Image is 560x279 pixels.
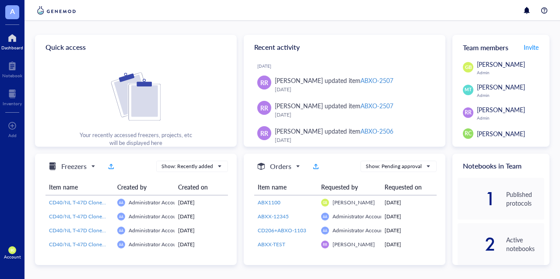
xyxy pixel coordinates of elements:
th: Created by [114,179,175,195]
span: Administrator Account [129,199,181,206]
div: [PERSON_NAME] updated item [275,101,393,110]
span: AA [119,200,123,204]
span: RR [260,78,268,87]
span: GB [323,200,327,204]
div: Account [4,254,21,259]
img: genemod-logo [35,5,78,16]
th: Created on [175,179,228,195]
a: CD40/NL T-47D Clone 25-10 [49,241,110,248]
div: Inventory [3,101,22,106]
span: Administrator Account [332,213,385,220]
span: Administrator Account [332,227,385,234]
span: [PERSON_NAME] [477,83,525,91]
div: Quick access [35,35,237,59]
button: Invite [523,40,539,54]
a: CD40/NL T-47D Clone 50-58 [49,199,110,207]
div: ABXO-2506 [360,127,393,135]
a: CD206+ABXO-1103 [258,227,314,234]
span: Administrator Account [129,213,181,220]
div: Recent activity [244,35,445,59]
th: Item name [45,179,114,195]
a: Notebook [2,59,22,78]
span: GB [465,64,472,71]
span: RR [260,128,268,138]
div: [PERSON_NAME] updated item [275,126,393,136]
span: [PERSON_NAME] [332,199,375,206]
th: Requested on [381,179,437,195]
div: [PERSON_NAME] updated item [275,76,393,85]
span: RR [260,103,268,113]
div: Admin [477,93,544,98]
span: BG [10,248,14,252]
div: [DATE] [385,213,433,220]
a: ABXX-12345 [258,213,314,220]
div: Your recently accessed freezers, projects, etc will be displayed here [80,131,192,147]
span: Invite [524,43,539,52]
a: RR[PERSON_NAME] updated itemABXO-2506[DATE] [251,123,438,148]
span: A [10,6,15,17]
th: Requested by [318,179,381,195]
div: 2 [458,237,496,251]
div: Show: Recently added [161,162,213,170]
h5: Orders [270,161,291,172]
span: CD206+ABXO-1103 [258,227,306,234]
span: AA [323,228,327,232]
span: AA [323,214,327,218]
div: [DATE] [257,63,438,69]
div: Notebooks in Team [452,154,549,178]
span: ABXX-12345 [258,213,289,220]
span: [PERSON_NAME] [477,129,525,138]
div: Admin [477,70,544,75]
a: CD40/NL T-47D Clone 50-58 [49,213,110,220]
div: ABXO-2507 [360,101,393,110]
span: Administrator Account [129,241,181,248]
span: ABX1100 [258,199,280,206]
div: Team members [452,35,549,59]
div: [DATE] [385,227,433,234]
span: AA [119,214,123,218]
span: [PERSON_NAME] [332,241,375,248]
a: RR[PERSON_NAME] updated itemABXO-2507[DATE] [251,97,438,123]
div: Admin [477,115,544,121]
div: [DATE] [385,199,433,207]
div: [DATE] [275,85,431,94]
span: [PERSON_NAME] [477,105,525,114]
div: Dashboard [1,45,23,50]
div: [DATE] [178,199,224,207]
a: ABXX-TEST [258,241,314,248]
div: 1 [458,192,496,206]
div: [DATE] [178,241,224,248]
span: CD40/NL T-47D Clone 25-10 [49,227,117,234]
div: ABXO-2507 [360,76,393,85]
div: [DATE] [385,241,433,248]
div: Notebook [2,73,22,78]
span: RR [323,242,327,246]
div: Active notebooks [506,235,544,253]
a: ABX1100 [258,199,314,207]
span: CD40/NL T-47D Clone 50-58 [49,213,117,220]
a: CD40/NL T-47D Clone 25-10 [49,227,110,234]
span: RR [465,109,472,117]
span: [PERSON_NAME] [477,60,525,69]
img: Cf+DiIyRRx+BTSbnYhsZzE9to3+AfuhVxcka4spAAAAAElFTkSuQmCC [111,72,161,121]
span: CD40/NL T-47D Clone 50-58 [49,199,117,206]
div: Show: Pending approval [366,162,422,170]
span: AA [119,228,123,232]
span: CD40/NL T-47D Clone 25-10 [49,241,117,248]
span: MT [465,86,471,93]
div: [DATE] [178,227,224,234]
span: AA [119,242,123,246]
div: Published protocols [506,190,544,207]
a: Dashboard [1,31,23,50]
div: [DATE] [275,110,431,119]
div: [DATE] [178,213,224,220]
span: ABXX-TEST [258,241,285,248]
a: RR[PERSON_NAME] updated itemABXO-2507[DATE] [251,72,438,97]
h5: Freezers [61,161,87,172]
th: Item name [254,179,318,195]
a: Inventory [3,87,22,106]
div: Add [8,133,17,138]
span: Administrator Account [129,227,181,234]
span: RC [465,130,472,138]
